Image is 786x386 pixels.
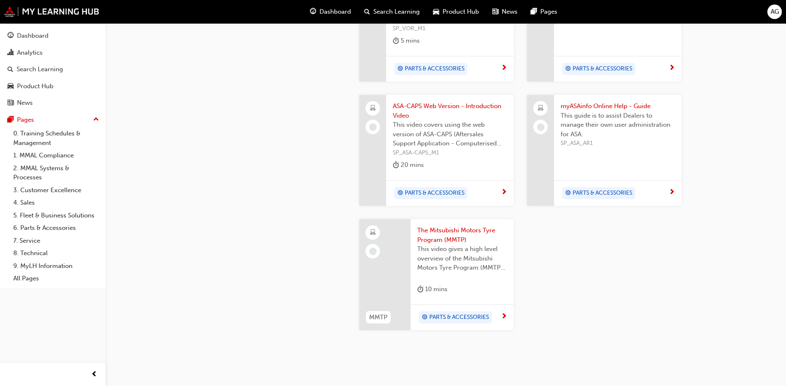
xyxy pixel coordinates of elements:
[7,116,14,124] span: pages-icon
[17,115,34,125] div: Pages
[417,244,507,273] span: This video gives a high level overview of the Mitsubishi Motors Tyre Program (MMTP) and how you c...
[561,139,675,148] span: SP_ASA_AR1
[91,369,97,380] span: prev-icon
[502,7,518,17] span: News
[373,7,420,17] span: Search Learning
[369,313,387,322] span: MMTP
[429,313,489,322] span: PARTS & ACCESSORIES
[10,234,102,247] a: 7. Service
[3,112,102,128] button: Pages
[7,83,14,90] span: car-icon
[310,7,316,17] span: guage-icon
[527,95,682,206] a: myASAinfo Online Help - GuideThis guide is to assist Dealers to manage their own user administrat...
[364,7,370,17] span: search-icon
[370,103,376,114] span: laptop-icon
[369,248,377,255] span: learningRecordVerb_NONE-icon
[492,7,498,17] span: news-icon
[405,64,464,74] span: PARTS & ACCESSORIES
[10,162,102,184] a: 2. MMAL Systems & Processes
[10,149,102,162] a: 1. MMAL Compliance
[486,3,524,20] a: news-iconNews
[10,222,102,234] a: 6. Parts & Accessories
[7,66,13,73] span: search-icon
[422,312,428,323] span: target-icon
[393,148,507,158] span: SP_ASA-CAPS_M1
[433,7,439,17] span: car-icon
[393,120,507,148] span: This video covers using the web version of ASA-CAPS (Aftersales Support Application - Computerise...
[3,79,102,94] a: Product Hub
[531,7,537,17] span: pages-icon
[17,65,63,74] div: Search Learning
[443,7,479,17] span: Product Hub
[17,82,53,91] div: Product Hub
[17,31,48,41] div: Dashboard
[669,65,675,72] span: next-icon
[501,189,507,196] span: next-icon
[7,49,14,57] span: chart-icon
[393,160,424,170] div: 20 mins
[369,123,377,131] span: learningRecordVerb_NONE-icon
[3,28,102,43] a: Dashboard
[17,48,43,58] div: Analytics
[397,188,403,199] span: target-icon
[540,7,557,17] span: Pages
[10,272,102,285] a: All Pages
[10,196,102,209] a: 4. Sales
[417,284,423,294] span: duration-icon
[393,24,507,34] span: SP_VOR_M1
[10,260,102,273] a: 9. MyLH Information
[426,3,486,20] a: car-iconProduct Hub
[767,5,782,19] button: AG
[537,123,544,131] span: learningRecordVerb_NONE-icon
[3,62,102,77] a: Search Learning
[3,45,102,60] a: Analytics
[10,184,102,197] a: 3. Customer Excellence
[573,64,632,74] span: PARTS & ACCESSORIES
[538,103,544,114] span: laptop-icon
[501,65,507,72] span: next-icon
[565,64,571,75] span: target-icon
[393,36,399,46] span: duration-icon
[573,188,632,198] span: PARTS & ACCESSORIES
[561,111,675,139] span: This guide is to assist Dealers to manage their own user administration for ASA.
[370,227,376,238] span: learningResourceType_ELEARNING-icon
[359,95,514,206] a: ASA-CAPS Web Version - Introduction VideoThis video covers using the web version of ASA-CAPS (Aft...
[358,3,426,20] a: search-iconSearch Learning
[93,114,99,125] span: up-icon
[393,160,399,170] span: duration-icon
[565,188,571,199] span: target-icon
[417,284,447,294] div: 10 mins
[7,99,14,107] span: news-icon
[771,7,779,17] span: AG
[17,98,33,108] div: News
[3,27,102,112] button: DashboardAnalyticsSearch LearningProduct HubNews
[10,127,102,149] a: 0. Training Schedules & Management
[10,209,102,222] a: 5. Fleet & Business Solutions
[561,101,675,111] span: myASAinfo Online Help - Guide
[669,189,675,196] span: next-icon
[3,95,102,111] a: News
[393,36,420,46] div: 5 mins
[417,226,507,244] span: The Mitsubishi Motors Tyre Program (MMTP)
[303,3,358,20] a: guage-iconDashboard
[405,188,464,198] span: PARTS & ACCESSORIES
[359,219,514,330] a: MMTPThe Mitsubishi Motors Tyre Program (MMTP)This video gives a high level overview of the Mitsub...
[524,3,564,20] a: pages-iconPages
[7,32,14,40] span: guage-icon
[393,101,507,120] span: ASA-CAPS Web Version - Introduction Video
[319,7,351,17] span: Dashboard
[397,64,403,75] span: target-icon
[4,6,99,17] img: mmal
[501,313,507,321] span: next-icon
[10,247,102,260] a: 8. Technical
